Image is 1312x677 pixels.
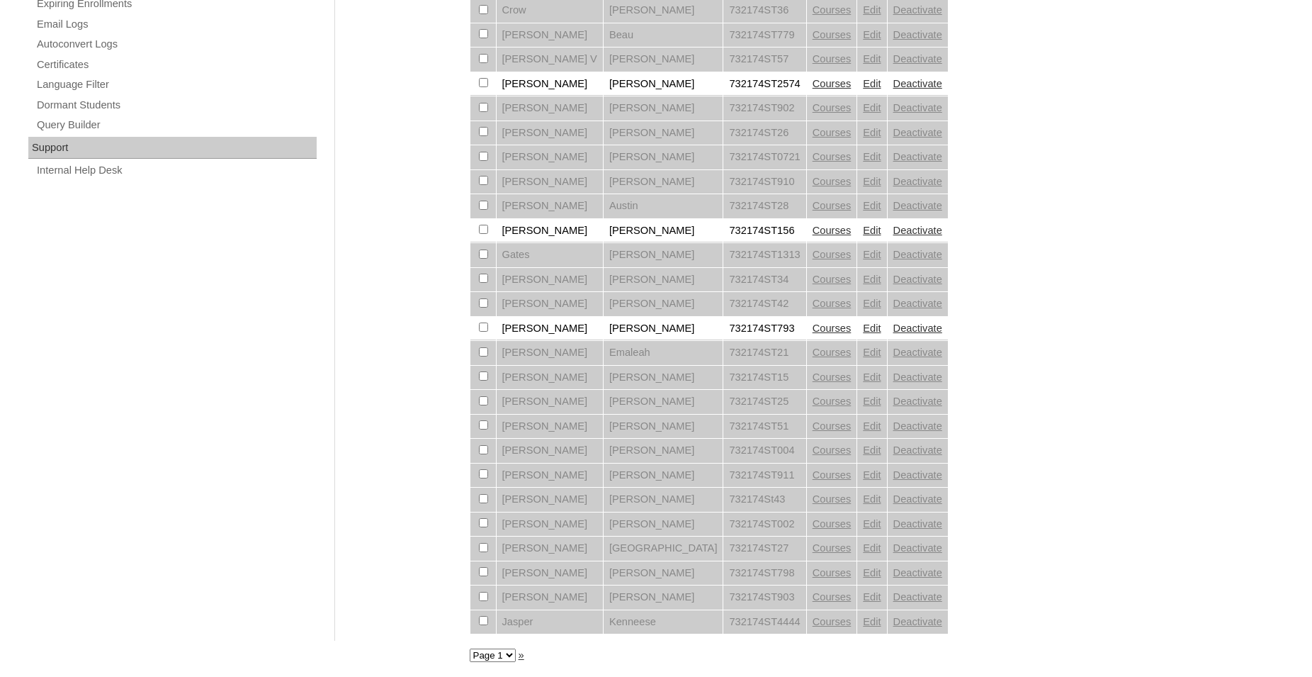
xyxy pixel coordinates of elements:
a: Deactivate [893,200,942,211]
a: Deactivate [893,371,942,383]
a: Courses [813,444,852,456]
td: 732174ST1313 [723,243,805,267]
a: Deactivate [893,298,942,309]
a: Courses [813,420,852,432]
a: Edit [863,616,881,627]
a: Edit [863,444,881,456]
a: Courses [813,493,852,505]
a: Edit [863,4,881,16]
a: Courses [813,616,852,627]
td: [PERSON_NAME] [497,23,603,47]
td: [PERSON_NAME] [497,96,603,121]
td: [PERSON_NAME] [604,488,723,512]
td: Austin [604,194,723,218]
td: 732174ST2574 [723,72,805,96]
td: [PERSON_NAME] [497,219,603,243]
td: [PERSON_NAME] [604,72,723,96]
a: Courses [813,225,852,236]
a: Deactivate [893,225,942,236]
td: [PERSON_NAME] [604,513,723,537]
td: [PERSON_NAME] [604,268,723,292]
td: 732174ST902 [723,96,805,121]
a: Deactivate [893,323,942,334]
a: Courses [813,469,852,481]
a: Courses [813,591,852,603]
td: [PERSON_NAME] [497,341,603,365]
a: Edit [863,420,881,432]
a: Courses [813,274,852,285]
a: Edit [863,396,881,407]
td: [PERSON_NAME] [604,561,723,586]
a: Courses [813,542,852,554]
td: 732174ST004 [723,439,805,463]
td: Jasper [497,610,603,634]
a: Edit [863,102,881,113]
td: [PERSON_NAME] [497,292,603,316]
td: [PERSON_NAME] [497,586,603,610]
td: 732174ST793 [723,317,805,341]
td: [PERSON_NAME] [604,170,723,194]
td: [PERSON_NAME] [604,96,723,121]
a: Courses [813,127,852,138]
a: Deactivate [893,249,942,260]
a: Edit [863,29,881,40]
td: 732174ST910 [723,170,805,194]
a: Deactivate [893,518,942,530]
td: Beau [604,23,723,47]
a: Deactivate [893,127,942,138]
td: [PERSON_NAME] [497,488,603,512]
a: Deactivate [893,542,942,554]
a: Edit [863,151,881,162]
td: 732174ST911 [723,464,805,488]
td: [PERSON_NAME] [604,390,723,414]
a: Courses [813,298,852,309]
a: Edit [863,493,881,505]
a: Edit [863,371,881,383]
a: Courses [813,323,852,334]
td: 732174St43 [723,488,805,512]
td: [PERSON_NAME] [604,292,723,316]
td: [PERSON_NAME] [604,145,723,169]
a: Edit [863,225,881,236]
td: 732174ST27 [723,537,805,561]
a: Edit [863,567,881,578]
td: [PERSON_NAME] [497,390,603,414]
a: Deactivate [893,396,942,407]
td: [PERSON_NAME] V [497,47,603,72]
td: [PERSON_NAME] [497,537,603,561]
a: Edit [863,176,881,187]
a: Email Logs [35,16,317,33]
td: [PERSON_NAME] [497,513,603,537]
td: 732174ST0721 [723,145,805,169]
td: 732174ST25 [723,390,805,414]
a: Edit [863,323,881,334]
td: 732174ST26 [723,121,805,145]
a: Edit [863,127,881,138]
td: [PERSON_NAME] [497,194,603,218]
a: Deactivate [893,469,942,481]
td: [PERSON_NAME] [497,415,603,439]
td: [PERSON_NAME] [497,145,603,169]
a: Deactivate [893,567,942,578]
td: [PERSON_NAME] [497,72,603,96]
td: [PERSON_NAME] [497,464,603,488]
a: » [519,649,524,661]
td: [PERSON_NAME] [604,243,723,267]
td: 732174ST15 [723,366,805,390]
a: Query Builder [35,116,317,134]
td: 732174ST002 [723,513,805,537]
a: Deactivate [893,4,942,16]
td: [PERSON_NAME] [604,464,723,488]
a: Deactivate [893,151,942,162]
a: Edit [863,542,881,554]
td: [PERSON_NAME] [497,366,603,390]
a: Edit [863,591,881,603]
a: Courses [813,249,852,260]
td: 732174ST779 [723,23,805,47]
a: Courses [813,347,852,358]
td: [GEOGRAPHIC_DATA] [604,537,723,561]
a: Courses [813,53,852,65]
a: Deactivate [893,102,942,113]
a: Courses [813,151,852,162]
td: 732174ST57 [723,47,805,72]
